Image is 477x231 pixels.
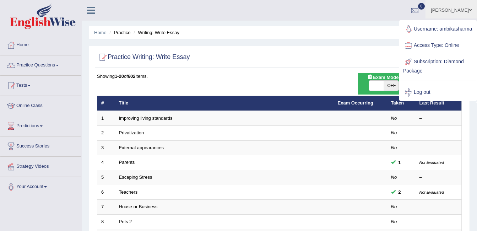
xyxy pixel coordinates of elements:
a: Escaping Stress [119,174,152,180]
th: Title [115,96,334,111]
em: No [391,204,397,209]
b: 1-20 [115,74,124,79]
a: Username: ambikasharma [400,21,476,37]
span: Exam Mode: [364,74,403,81]
a: Subscription: Diamond Package [400,54,476,77]
a: Improving living standards [119,116,173,121]
em: No [391,130,397,135]
a: Home [94,30,107,35]
a: Practice Questions [0,55,81,73]
li: Practice [108,29,130,36]
h2: Practice Writing: Write Essay [97,52,190,63]
th: Taken [387,96,416,111]
div: – [419,130,458,136]
a: Predictions [0,116,81,134]
span: OFF [384,81,399,91]
td: 1 [97,111,115,126]
em: No [391,145,397,150]
a: Tests [0,76,81,93]
div: – [419,145,458,151]
a: Log out [400,84,476,101]
td: 5 [97,170,115,185]
em: No [391,174,397,180]
em: No [391,116,397,121]
span: You can still take this question [396,159,404,166]
small: Not Evaluated [419,190,444,194]
a: House or Business [119,204,158,209]
th: Last Result [416,96,462,111]
li: Writing: Write Essay [132,29,179,36]
b: 602 [128,74,136,79]
div: – [419,174,458,181]
a: Success Stories [0,136,81,154]
a: Exam Occurring [338,100,373,106]
th: # [97,96,115,111]
a: Strategy Videos [0,157,81,174]
span: 0 [418,3,425,10]
a: Access Type: Online [400,37,476,54]
td: 8 [97,214,115,229]
a: Teachers [119,189,138,195]
a: Privatization [119,130,144,135]
div: Show exams occurring in exams [358,73,409,95]
a: Online Class [0,96,81,114]
span: You can still take this question [396,188,404,196]
a: Home [0,35,81,53]
div: – [419,115,458,122]
div: Showing of items. [97,73,462,80]
td: 3 [97,140,115,155]
a: Pets 2 [119,219,132,224]
td: 4 [97,155,115,170]
small: Not Evaluated [419,160,444,165]
a: Parents [119,160,135,165]
a: Your Account [0,177,81,195]
div: – [419,204,458,210]
td: 6 [97,185,115,200]
td: 7 [97,200,115,215]
td: 2 [97,126,115,141]
div: – [419,219,458,225]
a: External appearances [119,145,164,150]
em: No [391,219,397,224]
